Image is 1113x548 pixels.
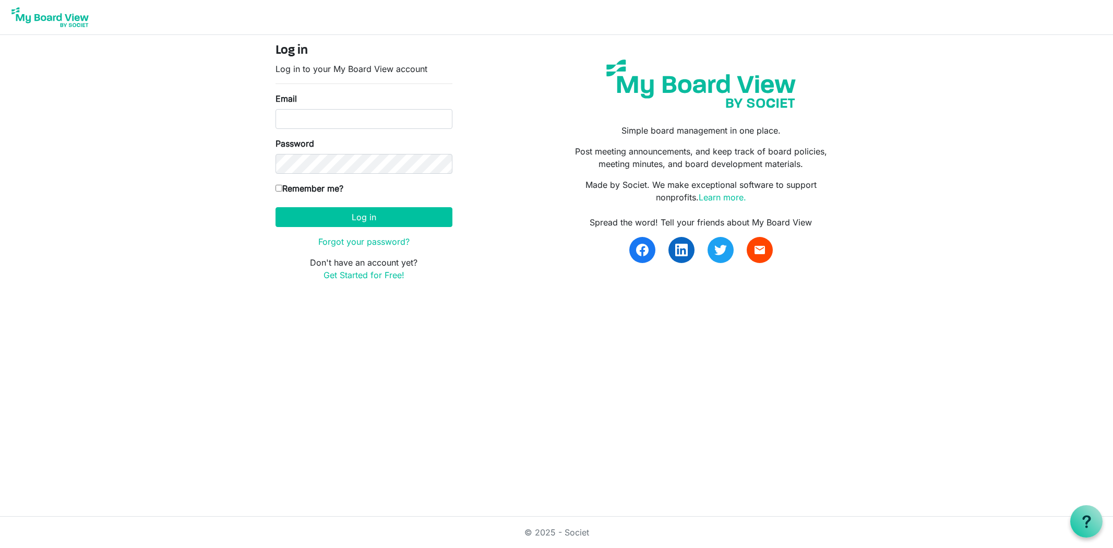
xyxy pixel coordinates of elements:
img: facebook.svg [636,244,649,256]
p: Don't have an account yet? [276,256,452,281]
p: Post meeting announcements, and keep track of board policies, meeting minutes, and board developm... [564,145,837,170]
button: Log in [276,207,452,227]
h4: Log in [276,43,452,58]
p: Made by Societ. We make exceptional software to support nonprofits. [564,178,837,204]
img: my-board-view-societ.svg [599,52,804,116]
img: linkedin.svg [675,244,688,256]
label: Email [276,92,297,105]
a: © 2025 - Societ [524,527,589,538]
label: Password [276,137,314,150]
div: Spread the word! Tell your friends about My Board View [564,216,837,229]
a: Forgot your password? [318,236,410,247]
label: Remember me? [276,182,343,195]
span: email [753,244,766,256]
p: Simple board management in one place. [564,124,837,137]
a: Learn more. [699,192,746,202]
a: Get Started for Free! [324,270,404,280]
input: Remember me? [276,185,282,192]
img: My Board View Logo [8,4,92,30]
keeper-lock: Open Keeper Popup [434,113,446,125]
p: Log in to your My Board View account [276,63,452,75]
img: twitter.svg [714,244,727,256]
a: email [747,237,773,263]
